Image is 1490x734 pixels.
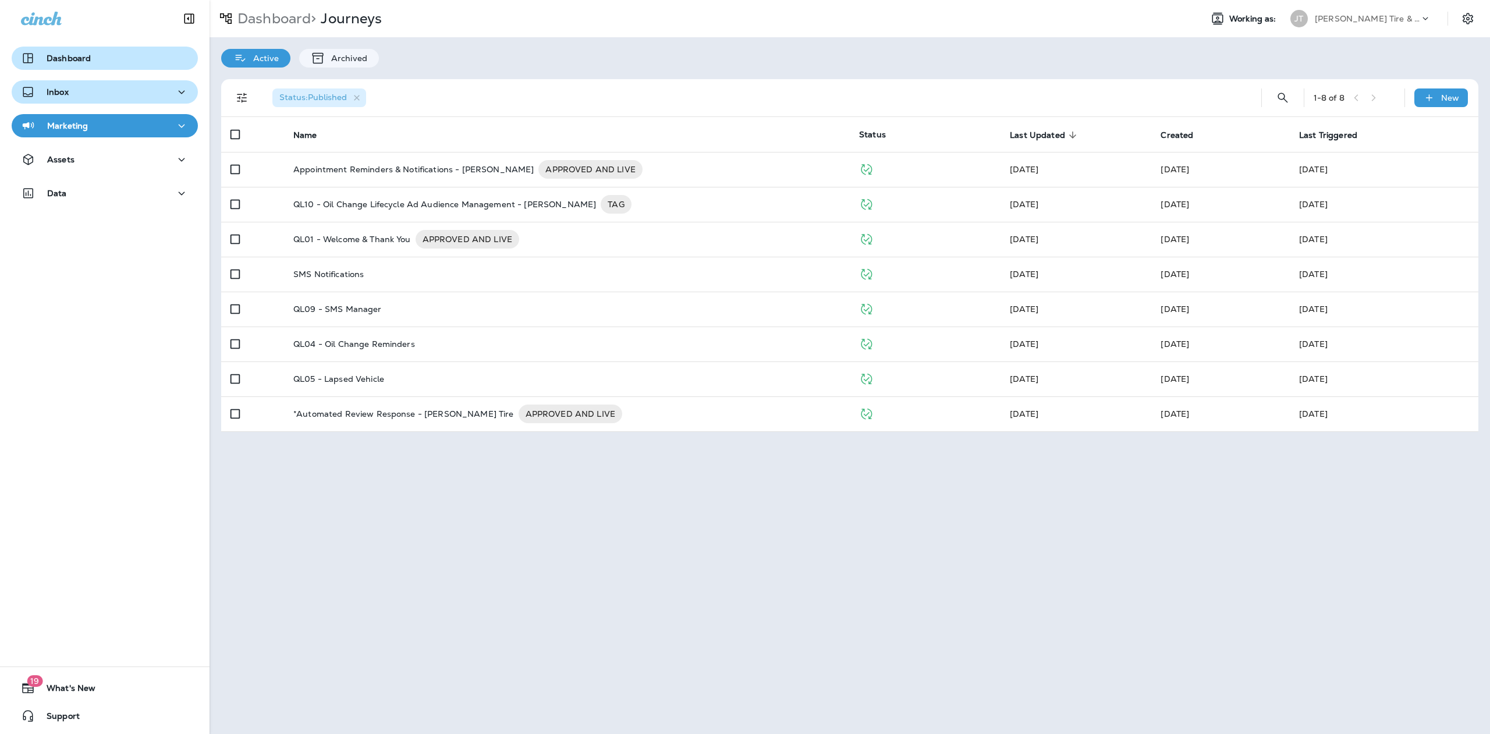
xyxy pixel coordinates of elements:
[293,374,384,384] p: QL05 - Lapsed Vehicle
[293,230,411,249] p: QL01 - Welcome & Thank You
[47,54,91,63] p: Dashboard
[47,121,88,130] p: Marketing
[1290,327,1478,361] td: [DATE]
[27,675,42,687] span: 19
[1290,396,1478,431] td: [DATE]
[859,373,874,383] span: Published
[1290,257,1478,292] td: [DATE]
[1010,409,1038,419] span: J-P Scoville
[1010,234,1038,244] span: Developer Integrations
[859,407,874,418] span: Published
[247,54,279,63] p: Active
[519,405,622,423] div: APPROVED AND LIVE
[293,339,415,349] p: QL04 - Oil Change Reminders
[1161,269,1189,279] span: J-P Scoville
[173,7,205,30] button: Collapse Sidebar
[859,233,874,243] span: Published
[1229,14,1279,24] span: Working as:
[1010,374,1038,384] span: J-P Scoville
[272,88,366,107] div: Status:Published
[12,704,198,728] button: Support
[1161,199,1189,210] span: J-P Scoville
[859,129,886,140] span: Status
[293,160,534,179] p: Appointment Reminders & Notifications - [PERSON_NAME]
[316,10,382,27] p: Journeys
[12,676,198,700] button: 19What's New
[293,270,364,279] p: SMS Notifications
[601,198,631,210] span: TAG
[1161,130,1193,140] span: Created
[1299,130,1372,140] span: Last Triggered
[416,230,519,249] div: APPROVED AND LIVE
[1161,130,1208,140] span: Created
[538,160,642,179] div: APPROVED AND LIVE
[1161,234,1189,244] span: J-P Scoville
[230,86,254,109] button: Filters
[1314,93,1344,102] div: 1 - 8 of 8
[1010,199,1038,210] span: Developer Integrations
[1010,130,1065,140] span: Last Updated
[1010,269,1038,279] span: J-P Scoville
[1441,93,1459,102] p: New
[859,268,874,278] span: Published
[1457,8,1478,29] button: Settings
[293,405,514,423] p: *Automated Review Response - [PERSON_NAME] Tire
[1290,10,1308,27] div: JT
[1290,361,1478,396] td: [DATE]
[1290,187,1478,222] td: [DATE]
[1010,164,1038,175] span: J-P Scoville
[12,47,198,70] button: Dashboard
[1161,164,1189,175] span: J-P Scoville
[1315,14,1420,23] p: [PERSON_NAME] Tire & Auto
[1010,130,1080,140] span: Last Updated
[601,195,631,214] div: TAG
[859,303,874,313] span: Published
[47,87,69,97] p: Inbox
[1161,339,1189,349] span: Frank Carreno
[12,114,198,137] button: Marketing
[1161,374,1189,384] span: Frank Carreno
[35,683,95,697] span: What's New
[12,148,198,171] button: Assets
[416,233,519,245] span: APPROVED AND LIVE
[859,163,874,173] span: Published
[47,189,67,198] p: Data
[12,80,198,104] button: Inbox
[519,408,622,420] span: APPROVED AND LIVE
[293,195,596,214] p: QL10 - Oil Change Lifecycle Ad Audience Management - [PERSON_NAME]
[293,130,332,140] span: Name
[538,164,642,175] span: APPROVED AND LIVE
[1010,339,1038,349] span: J-P Scoville
[859,198,874,208] span: Published
[1299,130,1357,140] span: Last Triggered
[1290,292,1478,327] td: [DATE]
[1290,152,1478,187] td: [DATE]
[1290,222,1478,257] td: [DATE]
[233,10,316,27] p: Dashboard >
[325,54,367,63] p: Archived
[293,130,317,140] span: Name
[12,182,198,205] button: Data
[293,304,382,314] p: QL09 - SMS Manager
[1010,304,1038,314] span: J-P Scoville
[859,338,874,348] span: Published
[279,92,347,102] span: Status : Published
[35,711,80,725] span: Support
[1161,304,1189,314] span: J-P Scoville
[47,155,74,164] p: Assets
[1271,86,1294,109] button: Search Journeys
[1161,409,1189,419] span: J-P Scoville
